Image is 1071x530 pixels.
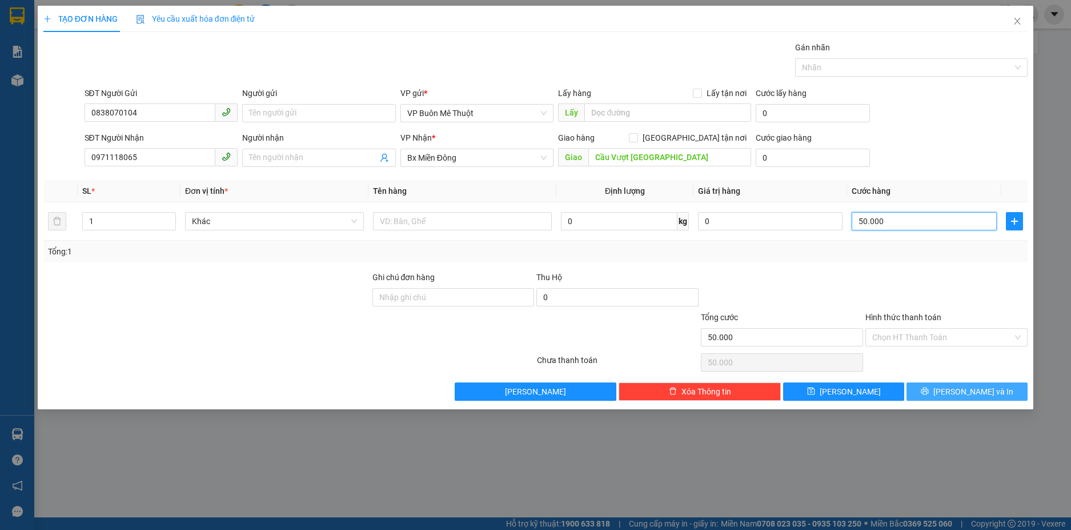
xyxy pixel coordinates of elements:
[558,89,591,98] span: Lấy hàng
[407,105,547,122] span: VP Buôn Mê Thuột
[1013,17,1022,26] span: close
[677,212,689,230] span: kg
[136,15,145,24] img: icon
[222,107,231,117] span: phone
[185,186,228,196] span: Đơn vị tính
[820,385,881,398] span: [PERSON_NAME]
[558,133,595,142] span: Giao hàng
[921,387,929,396] span: printer
[82,186,91,196] span: SL
[380,153,389,162] span: user-add
[536,273,562,282] span: Thu Hộ
[242,131,396,144] div: Người nhận
[558,103,584,122] span: Lấy
[756,104,869,122] input: Cước lấy hàng
[1001,6,1033,38] button: Close
[1006,212,1024,230] button: plus
[48,212,66,230] button: delete
[373,212,552,230] input: VD: Bàn, Ghế
[43,14,118,23] span: TẠO ĐƠN HÀNG
[1006,217,1023,226] span: plus
[701,313,738,322] span: Tổng cước
[558,148,588,166] span: Giao
[505,385,566,398] span: [PERSON_NAME]
[669,387,677,396] span: delete
[756,149,869,167] input: Cước giao hàng
[852,186,891,196] span: Cước hàng
[795,43,830,52] label: Gán nhãn
[455,382,617,401] button: [PERSON_NAME]
[933,385,1013,398] span: [PERSON_NAME] và In
[400,87,554,99] div: VP gửi
[807,387,815,396] span: save
[242,87,396,99] div: Người gửi
[906,382,1028,401] button: printer[PERSON_NAME] và In
[400,133,432,142] span: VP Nhận
[536,354,700,374] div: Chưa thanh toán
[43,15,51,23] span: plus
[698,186,740,196] span: Giá trị hàng
[681,385,731,398] span: Xóa Thông tin
[638,131,751,144] span: [GEOGRAPHIC_DATA] tận nơi
[85,87,238,99] div: SĐT Người Gửi
[783,382,904,401] button: save[PERSON_NAME]
[192,213,357,230] span: Khác
[865,313,941,322] label: Hình thức thanh toán
[584,103,751,122] input: Dọc đường
[85,131,238,144] div: SĐT Người Nhận
[222,152,231,161] span: phone
[756,89,807,98] label: Cước lấy hàng
[136,14,255,23] span: Yêu cầu xuất hóa đơn điện tử
[407,149,547,166] span: Bx Miền Đông
[605,186,645,196] span: Định lượng
[619,382,781,401] button: deleteXóa Thông tin
[48,245,414,258] div: Tổng: 1
[698,212,843,230] input: 0
[372,288,535,306] input: Ghi chú đơn hàng
[372,273,435,282] label: Ghi chú đơn hàng
[373,186,407,196] span: Tên hàng
[588,148,751,166] input: Dọc đường
[756,133,812,142] label: Cước giao hàng
[702,87,751,99] span: Lấy tận nơi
